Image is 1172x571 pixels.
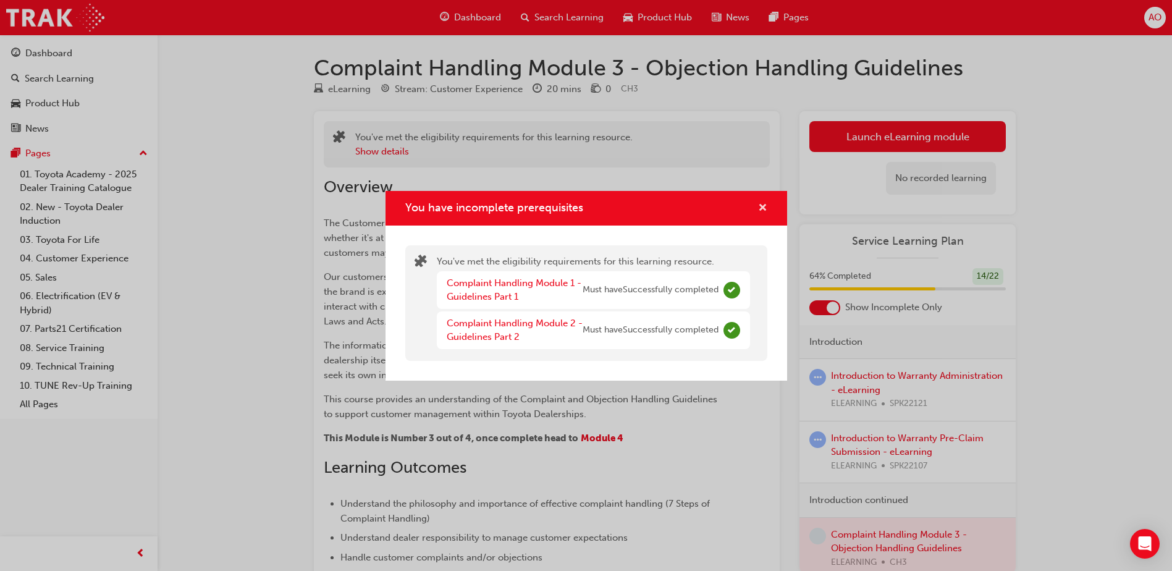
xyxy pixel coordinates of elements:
[723,282,740,298] span: Complete
[758,203,767,214] span: cross-icon
[386,191,787,381] div: You have incomplete prerequisites
[447,318,583,343] a: Complaint Handling Module 2 - Guidelines Part 2
[583,323,719,337] span: Must have Successfully completed
[723,322,740,339] span: Complete
[405,201,583,214] span: You have incomplete prerequisites
[415,256,427,270] span: puzzle-icon
[447,277,581,303] a: Complaint Handling Module 1 - Guidelines Part 1
[1130,529,1160,559] div: Open Intercom Messenger
[758,201,767,216] button: cross-icon
[583,283,719,297] span: Must have Successfully completed
[437,255,750,352] div: You've met the eligibility requirements for this learning resource.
